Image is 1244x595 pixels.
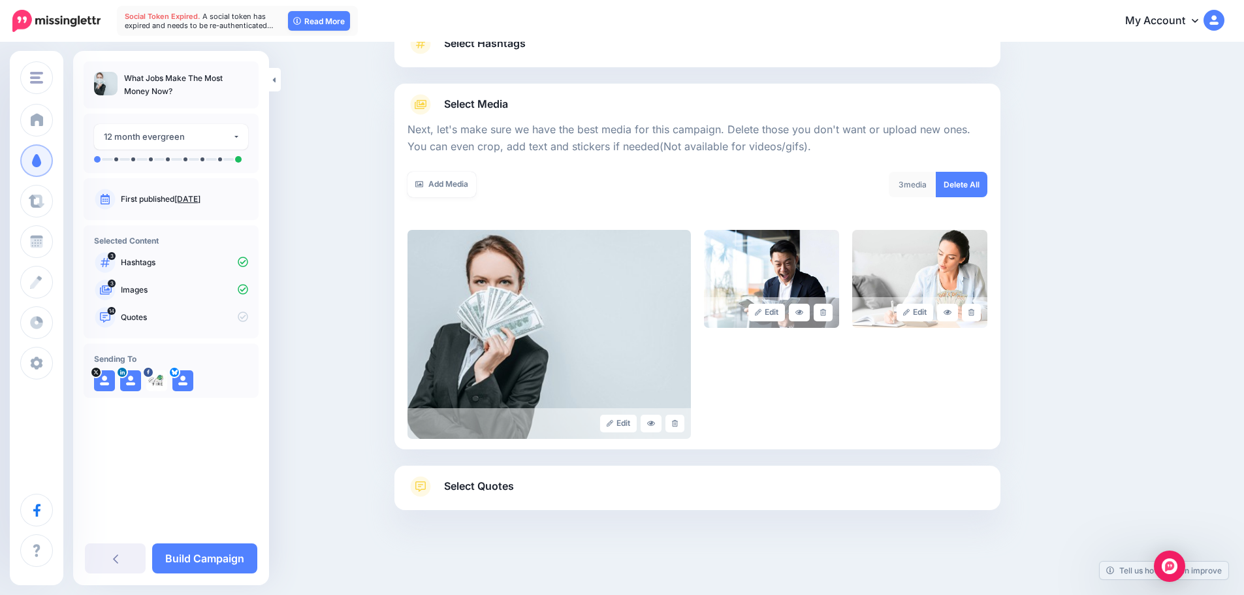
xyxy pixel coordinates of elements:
[407,230,691,439] img: 61e373794cffccb173414417a57c9436_large.jpg
[897,304,934,321] a: Edit
[121,257,248,268] p: Hashtags
[600,415,637,432] a: Edit
[121,193,248,205] p: First published
[1112,5,1224,37] a: My Account
[407,172,476,197] a: Add Media
[125,12,274,30] span: A social token has expired and needs to be re-authenticated…
[407,121,987,155] p: Next, let's make sure we have the best media for this campaign. Delete those you don't want or up...
[108,280,116,287] span: 3
[94,354,248,364] h4: Sending To
[407,476,987,510] a: Select Quotes
[108,307,116,315] span: 14
[899,180,904,189] span: 3
[121,312,248,323] p: Quotes
[146,370,167,391] img: 302279413_941954216721528_4677248601821306673_n-bsa153469.jpg
[94,236,248,246] h4: Selected Content
[30,72,43,84] img: menu.png
[104,129,232,144] div: 12 month evergreen
[444,95,508,113] span: Select Media
[120,370,141,391] img: user_default_image.png
[124,72,248,98] p: What Jobs Make The Most Money Now?
[125,12,200,21] span: Social Token Expired.
[1154,551,1185,582] div: Open Intercom Messenger
[94,370,115,391] img: user_default_image.png
[704,230,839,328] img: DHOTPW81KUH8GSYWIJVEQF3CXAFY6K8B_large.jpg
[936,172,987,197] a: Delete All
[407,33,987,67] a: Select Hashtags
[748,304,786,321] a: Edit
[407,115,987,439] div: Select Media
[852,230,987,328] img: VHTQ10PVSB619DYD4J8S4G0WSJEV412N_large.jpg
[94,124,248,150] button: 12 month evergreen
[1100,562,1228,579] a: Tell us how we can improve
[444,35,526,52] span: Select Hashtags
[444,477,514,495] span: Select Quotes
[172,370,193,391] img: user_default_image.png
[288,11,350,31] a: Read More
[12,10,101,32] img: Missinglettr
[407,94,987,115] a: Select Media
[121,284,248,296] p: Images
[174,194,200,204] a: [DATE]
[889,172,936,197] div: media
[94,72,118,95] img: 61e373794cffccb173414417a57c9436_thumb.jpg
[108,252,116,260] span: 3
